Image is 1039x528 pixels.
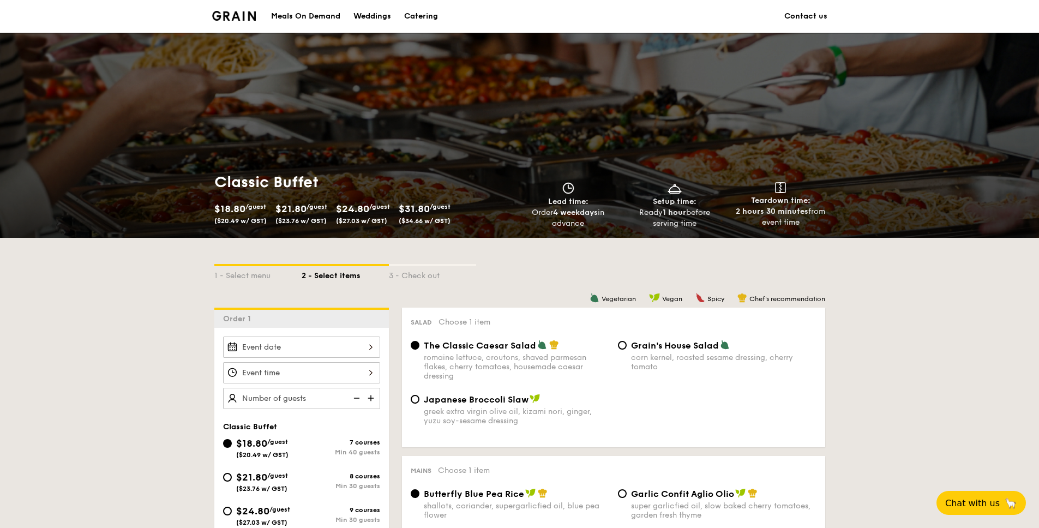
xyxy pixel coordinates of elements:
span: /guest [430,203,451,211]
span: Vegan [662,295,682,303]
img: icon-vegan.f8ff3823.svg [735,488,746,498]
span: /guest [307,203,327,211]
span: $24.80 [336,203,369,215]
div: 2 - Select items [302,266,389,281]
img: icon-chef-hat.a58ddaea.svg [737,293,747,303]
strong: 1 hour [663,208,686,217]
span: $24.80 [236,505,269,517]
span: $21.80 [236,471,267,483]
img: icon-add.58712e84.svg [364,388,380,409]
input: $24.80/guest($27.03 w/ GST)9 coursesMin 30 guests [223,507,232,515]
input: Japanese Broccoli Slawgreek extra virgin olive oil, kizami nori, ginger, yuzu soy-sesame dressing [411,395,419,404]
span: $18.80 [236,437,267,449]
div: Min 40 guests [302,448,380,456]
input: Number of guests [223,388,380,409]
span: Mains [411,467,431,475]
span: ($27.03 w/ GST) [336,217,387,225]
span: ($34.66 w/ GST) [399,217,451,225]
span: $21.80 [275,203,307,215]
div: romaine lettuce, croutons, shaved parmesan flakes, cherry tomatoes, housemade caesar dressing [424,353,609,381]
input: Grain's House Saladcorn kernel, roasted sesame dressing, cherry tomato [618,341,627,350]
img: icon-teardown.65201eee.svg [775,182,786,193]
span: Japanese Broccoli Slaw [424,394,528,405]
strong: 4 weekdays [553,208,598,217]
span: ($20.49 w/ GST) [214,217,267,225]
div: 8 courses [302,472,380,480]
input: Butterfly Blue Pea Riceshallots, coriander, supergarlicfied oil, blue pea flower [411,489,419,498]
span: $31.80 [399,203,430,215]
div: 1 - Select menu [214,266,302,281]
span: The Classic Caesar Salad [424,340,536,351]
img: icon-chef-hat.a58ddaea.svg [538,488,548,498]
img: icon-vegetarian.fe4039eb.svg [720,340,730,350]
input: Event time [223,362,380,383]
img: icon-dish.430c3a2e.svg [666,182,683,194]
div: Min 30 guests [302,516,380,524]
img: icon-clock.2db775ea.svg [560,182,576,194]
span: Spicy [707,295,724,303]
div: shallots, coriander, supergarlicfied oil, blue pea flower [424,501,609,520]
div: greek extra virgin olive oil, kizami nori, ginger, yuzu soy-sesame dressing [424,407,609,425]
span: /guest [267,472,288,479]
span: Vegetarian [602,295,636,303]
span: 🦙 [1004,497,1017,509]
span: Salad [411,319,432,326]
input: Event date [223,337,380,358]
img: icon-vegan.f8ff3823.svg [649,293,660,303]
span: /guest [369,203,390,211]
input: Garlic Confit Aglio Oliosuper garlicfied oil, slow baked cherry tomatoes, garden fresh thyme [618,489,627,498]
input: The Classic Caesar Saladromaine lettuce, croutons, shaved parmesan flakes, cherry tomatoes, house... [411,341,419,350]
span: Classic Buffet [223,422,277,431]
img: icon-chef-hat.a58ddaea.svg [748,488,758,498]
img: Grain [212,11,256,21]
div: Ready before serving time [626,207,723,229]
span: /guest [269,506,290,513]
span: Chef's recommendation [749,295,825,303]
div: 9 courses [302,506,380,514]
h1: Classic Buffet [214,172,515,192]
div: from event time [732,206,830,228]
img: icon-vegan.f8ff3823.svg [525,488,536,498]
img: icon-spicy.37a8142b.svg [695,293,705,303]
span: Chat with us [945,498,1000,508]
span: ($23.76 w/ GST) [236,485,287,493]
div: 7 courses [302,439,380,446]
span: Choose 1 item [439,317,490,327]
input: $21.80/guest($23.76 w/ GST)8 coursesMin 30 guests [223,473,232,482]
span: Grain's House Salad [631,340,719,351]
img: icon-vegetarian.fe4039eb.svg [537,340,547,350]
span: ($20.49 w/ GST) [236,451,289,459]
input: $18.80/guest($20.49 w/ GST)7 coursesMin 40 guests [223,439,232,448]
a: Logotype [212,11,256,21]
button: Chat with us🦙 [936,491,1026,515]
span: $18.80 [214,203,245,215]
span: /guest [245,203,266,211]
span: Setup time: [653,197,696,206]
img: icon-vegan.f8ff3823.svg [530,394,540,404]
span: Choose 1 item [438,466,490,475]
span: ($27.03 w/ GST) [236,519,287,526]
img: icon-chef-hat.a58ddaea.svg [549,340,559,350]
span: /guest [267,438,288,446]
img: icon-reduce.1d2dbef1.svg [347,388,364,409]
span: Lead time: [548,197,588,206]
img: icon-vegetarian.fe4039eb.svg [590,293,599,303]
div: 3 - Check out [389,266,476,281]
span: Order 1 [223,314,255,323]
strong: 2 hours 30 minutes [736,207,808,216]
div: corn kernel, roasted sesame dressing, cherry tomato [631,353,816,371]
span: Butterfly Blue Pea Rice [424,489,524,499]
div: Min 30 guests [302,482,380,490]
div: super garlicfied oil, slow baked cherry tomatoes, garden fresh thyme [631,501,816,520]
div: Order in advance [520,207,617,229]
span: ($23.76 w/ GST) [275,217,327,225]
span: Teardown time: [751,196,810,205]
span: Garlic Confit Aglio Olio [631,489,734,499]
